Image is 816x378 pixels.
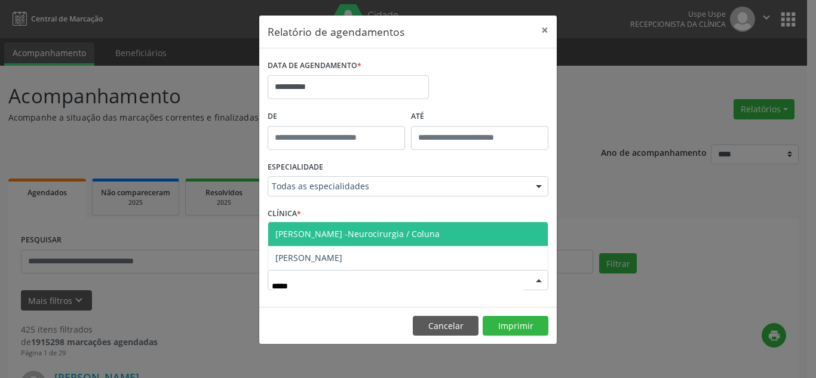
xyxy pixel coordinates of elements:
[275,228,440,239] span: [PERSON_NAME] -Neurocirurgia / Coluna
[268,107,405,126] label: De
[533,16,557,45] button: Close
[268,24,404,39] h5: Relatório de agendamentos
[411,107,548,126] label: ATÉ
[483,316,548,336] button: Imprimir
[268,57,361,75] label: DATA DE AGENDAMENTO
[413,316,478,336] button: Cancelar
[268,205,301,223] label: CLÍNICA
[275,252,342,263] span: [PERSON_NAME]
[272,180,524,192] span: Todas as especialidades
[268,158,323,177] label: ESPECIALIDADE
